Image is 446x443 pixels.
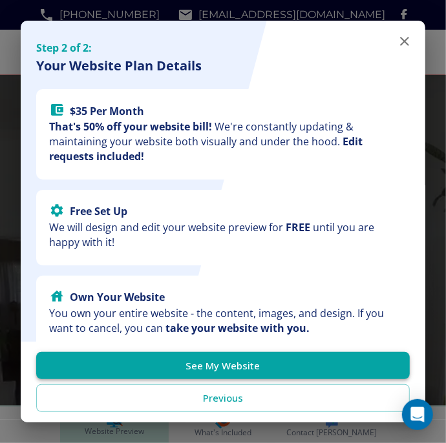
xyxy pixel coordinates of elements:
div: Open Intercom Messenger [402,399,433,430]
button: See My Website [36,353,410,380]
strong: Edit requests included! [49,134,363,163]
strong: FREE [286,220,310,234]
strong: That's 50% off your website bill! [49,119,212,134]
button: Previous [36,385,410,412]
h5: Step 2 of 2: [36,41,410,56]
strong: $ 35 Per Month [70,104,144,118]
p: We will design and edit your website preview for until you are happy with it! [49,220,397,250]
p: You own your entire website - the content, images, and design. If you want to cancel, you can [49,306,397,336]
strong: Free Set Up [70,204,127,218]
p: We're constantly updating & maintaining your website both visually and under the hood. [49,119,397,164]
h4: Your Website Plan Details [36,58,410,74]
strong: Own Your Website [70,290,165,304]
strong: take your website with you. [165,321,310,335]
